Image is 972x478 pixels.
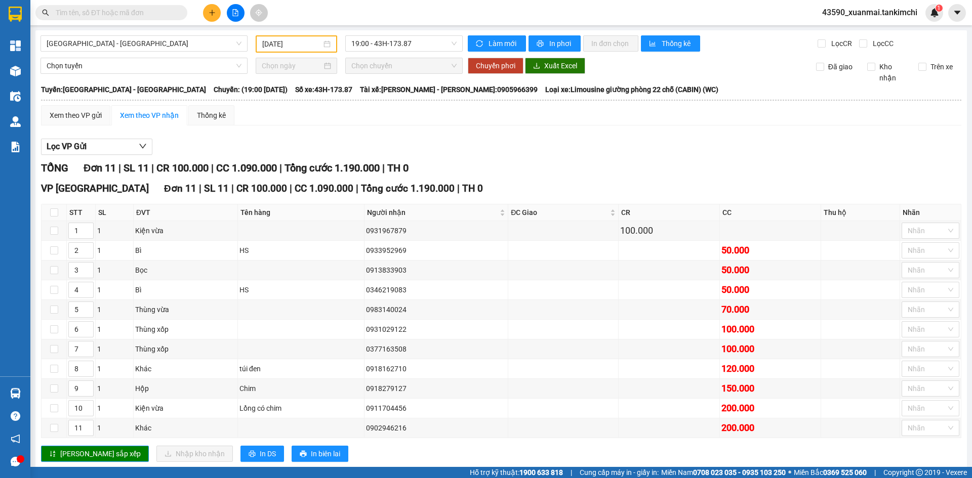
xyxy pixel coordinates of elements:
[360,84,538,95] span: Tài xế: [PERSON_NAME] - [PERSON_NAME]:0905966399
[41,183,149,194] span: VP [GEOGRAPHIC_DATA]
[903,207,958,218] div: Nhãn
[290,183,292,194] span: |
[50,110,102,121] div: Xem theo VP gửi
[203,4,221,22] button: plus
[135,225,236,236] div: Kiện vừa
[366,422,506,433] div: 0902946216
[10,116,21,127] img: warehouse-icon
[156,162,209,174] span: CR 100.000
[97,422,132,433] div: 1
[366,225,506,236] div: 0931967879
[135,324,236,335] div: Thùng xốp
[937,5,941,12] span: 1
[10,40,21,51] img: dashboard-icon
[279,162,282,174] span: |
[721,322,819,336] div: 100.000
[49,450,56,458] span: sort-ascending
[10,142,21,152] img: solution-icon
[366,383,506,394] div: 0918279127
[721,401,819,415] div: 200.000
[814,6,925,19] span: 43590_xuanmai.tankimchi
[511,207,607,218] span: ĐC Giao
[721,421,819,435] div: 200.000
[936,5,943,12] sup: 1
[361,183,455,194] span: Tổng cước 1.190.000
[721,362,819,376] div: 120.000
[211,162,214,174] span: |
[311,448,340,459] span: In biên lai
[97,383,132,394] div: 1
[236,183,287,194] span: CR 100.000
[489,38,518,49] span: Làm mới
[239,383,362,394] div: Chim
[295,84,352,95] span: Số xe: 43H-173.87
[721,243,819,257] div: 50.000
[197,110,226,121] div: Thống kê
[124,162,149,174] span: SL 11
[366,403,506,414] div: 0911704456
[545,84,718,95] span: Loại xe: Limousine giường phòng 22 chỗ (CABIN) (WC)
[470,467,563,478] span: Hỗ trợ kỹ thuật:
[476,40,484,48] span: sync
[11,457,20,466] span: message
[366,324,506,335] div: 0931029122
[41,446,149,462] button: sort-ascending[PERSON_NAME] sắp xếp
[549,38,573,49] span: In phơi
[164,183,196,194] span: Đơn 11
[821,204,900,221] th: Thu hộ
[874,467,876,478] span: |
[120,110,179,121] div: Xem theo VP nhận
[875,61,911,83] span: Kho nhận
[255,9,262,16] span: aim
[47,36,241,51] span: Đà Nẵng - Đà Lạt
[649,40,658,48] span: bar-chart
[97,284,132,295] div: 1
[209,9,216,16] span: plus
[260,448,276,459] span: In DS
[134,204,238,221] th: ĐVT
[823,468,867,476] strong: 0369 525 060
[135,363,236,374] div: Khác
[366,363,506,374] div: 0918162710
[571,467,572,478] span: |
[41,139,152,155] button: Lọc VP Gửi
[47,140,87,153] span: Lọc VP Gửi
[11,411,20,421] span: question-circle
[239,245,362,256] div: HS
[366,343,506,355] div: 0377163508
[367,207,498,218] span: Người nhận
[721,342,819,356] div: 100.000
[67,204,96,221] th: STT
[948,4,966,22] button: caret-down
[139,142,147,150] span: down
[788,470,791,474] span: ⚪️
[295,183,353,194] span: CC 1.090.000
[533,62,540,70] span: download
[84,162,116,174] span: Đơn 11
[135,245,236,256] div: Bì
[42,9,49,16] span: search
[366,265,506,276] div: 0913833903
[869,38,895,49] span: Lọc CC
[97,363,132,374] div: 1
[721,302,819,317] div: 70.000
[525,58,585,74] button: downloadXuất Excel
[720,204,821,221] th: CC
[250,4,268,22] button: aim
[135,304,236,315] div: Thùng vừa
[351,58,457,73] span: Chọn chuyến
[9,7,22,22] img: logo-vxr
[232,9,239,16] span: file-add
[47,58,241,73] span: Chọn tuyến
[827,38,854,49] span: Lọc CR
[216,162,277,174] span: CC 1.090.000
[468,35,526,52] button: syncLàm mới
[97,324,132,335] div: 1
[583,35,638,52] button: In đơn chọn
[135,383,236,394] div: Hộp
[240,446,284,462] button: printerIn DS
[366,304,506,315] div: 0983140024
[249,450,256,458] span: printer
[151,162,154,174] span: |
[60,448,141,459] span: [PERSON_NAME] sắp xếp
